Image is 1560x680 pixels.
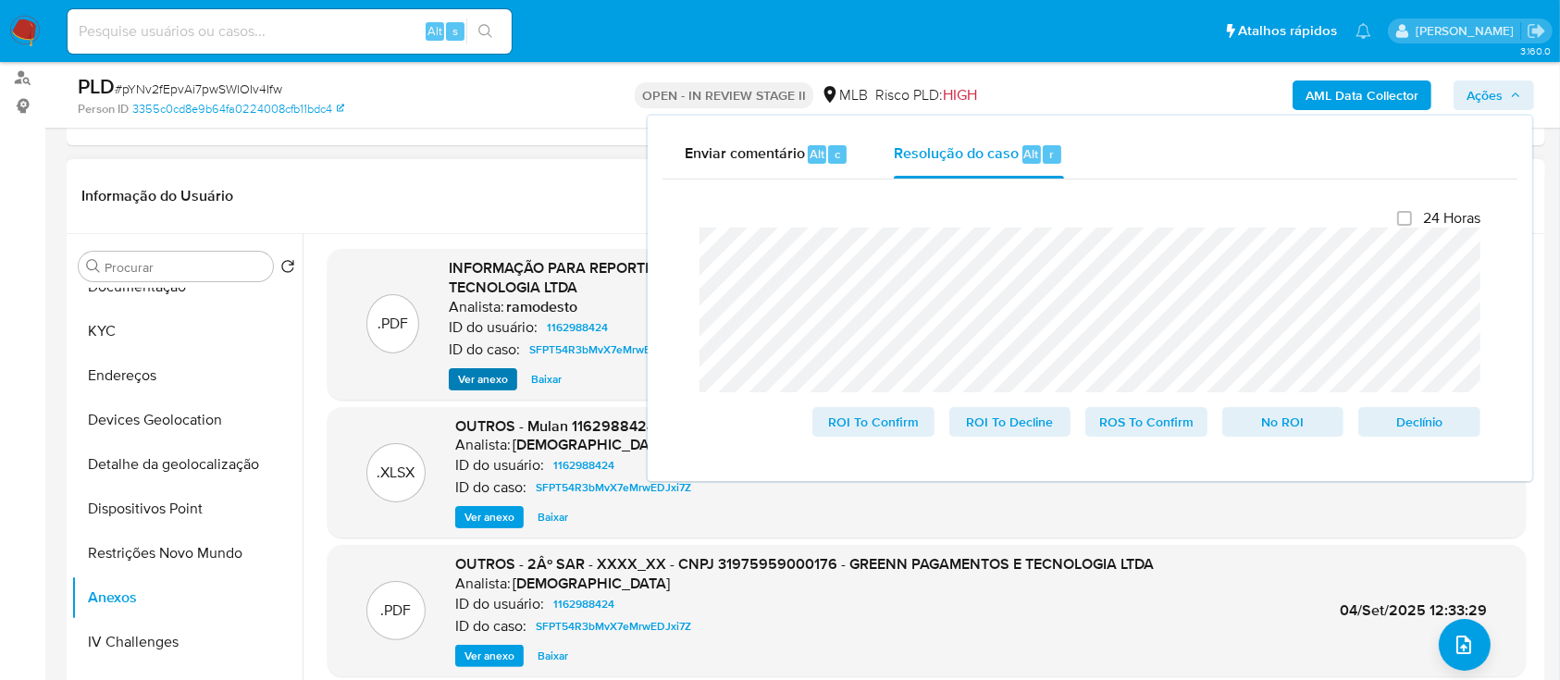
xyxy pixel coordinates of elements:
p: ID do caso: [455,478,526,497]
span: INFORMAÇÃO PARA REPORTE - COAF - 2Âº SAR - SFPT54R3bMvX7eMrwEDJxi7Z - CNPJ 31975959000176 - GREEN... [449,257,1347,299]
button: IV Challenges [71,620,303,664]
p: .PDF [378,314,408,334]
a: 1162988424 [546,593,622,615]
p: Analista: [455,575,511,593]
button: Declínio [1358,407,1480,437]
a: 1162988424 [546,454,622,476]
button: Ver anexo [455,645,524,667]
input: Pesquise usuários ou casos... [68,19,512,43]
p: OPEN - IN REVIEW STAGE II [635,82,813,108]
span: Baixar [531,370,562,389]
button: Ações [1454,80,1534,110]
a: Sair [1527,21,1546,41]
span: Enviar comentário [685,142,805,164]
button: search-icon [466,19,504,44]
input: Procurar [105,259,266,276]
span: SFPT54R3bMvX7eMrwEDJxi7Z [536,615,691,637]
button: Dispositivos Point [71,487,303,531]
button: Baixar [528,506,577,528]
input: 24 Horas [1397,211,1412,226]
button: ROS To Confirm [1085,407,1207,437]
p: .PDF [381,600,412,621]
a: SFPT54R3bMvX7eMrwEDJxi7Z [528,476,699,499]
a: SFPT54R3bMvX7eMrwEDJxi7Z [528,615,699,637]
span: Risco PLD: [875,85,977,105]
button: Procurar [86,259,101,274]
div: MLB [821,85,868,105]
span: ROI To Decline [962,409,1059,435]
button: Retornar ao pedido padrão [280,259,295,279]
span: 24 Horas [1423,209,1480,228]
span: 1162988424 [553,593,614,615]
button: Endereços [71,353,303,398]
button: Ver anexo [455,506,524,528]
button: Ver anexo [449,368,517,390]
span: 1162988424 [547,316,608,339]
button: Baixar [528,645,577,667]
h6: ramodesto [506,298,577,316]
p: Analista: [455,436,511,454]
p: ID do usuário: [455,456,544,475]
b: AML Data Collector [1306,80,1418,110]
span: SFPT54R3bMvX7eMrwEDJxi7Z [529,339,685,361]
span: Atalhos rápidos [1238,21,1337,41]
button: ROI To Decline [949,407,1071,437]
span: Resolução do caso [894,142,1019,164]
span: No ROI [1235,409,1331,435]
span: s [452,22,458,40]
p: .XLSX [378,463,415,483]
h6: [DEMOGRAPHIC_DATA] [513,575,670,593]
span: Baixar [538,508,568,526]
p: ID do usuário: [449,318,538,337]
span: SFPT54R3bMvX7eMrwEDJxi7Z [536,476,691,499]
span: OUTROS - 2Âº SAR - XXXX_XX - CNPJ 31975959000176 - GREENN PAGAMENTOS E TECNOLOGIA LTDA [455,553,1154,575]
button: No ROI [1222,407,1344,437]
p: ID do usuário: [455,595,544,613]
button: upload-file [1439,619,1491,671]
a: Notificações [1356,23,1371,39]
h6: [DEMOGRAPHIC_DATA] [513,436,670,454]
span: OUTROS - Mulan 1162988424_2025_08_28_12_05_10 [455,415,827,437]
button: ROI To Confirm [812,407,935,437]
a: 3355c0cd8e9b64fa0224008cfb11bdc4 [132,101,344,117]
a: 1162988424 [539,316,615,339]
button: Restrições Novo Mundo [71,531,303,575]
span: 3.160.0 [1520,43,1551,58]
span: Baixar [538,647,568,665]
span: HIGH [943,84,977,105]
span: # pYNv2fEpvAi7pwSWlOIv4Ifw [115,80,282,98]
span: 04/Set/2025 12:33:29 [1340,600,1487,621]
p: Analista: [449,298,504,316]
span: Alt [1024,145,1039,163]
b: PLD [78,71,115,101]
a: SFPT54R3bMvX7eMrwEDJxi7Z [522,339,692,361]
span: Ver anexo [458,370,508,389]
span: 1162988424 [553,454,614,476]
p: alessandra.barbosa@mercadopago.com [1416,22,1520,40]
p: ID do caso: [449,340,520,359]
span: r [1049,145,1054,163]
button: Anexos [71,575,303,620]
span: Ver anexo [464,508,514,526]
span: Alt [810,145,824,163]
p: ID do caso: [455,617,526,636]
button: KYC [71,309,303,353]
span: c [835,145,840,163]
button: Baixar [522,368,571,390]
span: Declínio [1371,409,1467,435]
button: Detalhe da geolocalização [71,442,303,487]
button: AML Data Collector [1293,80,1431,110]
button: Devices Geolocation [71,398,303,442]
h1: Informação do Usuário [81,187,233,205]
b: Person ID [78,101,129,117]
span: Ações [1467,80,1503,110]
span: Alt [427,22,442,40]
span: ROI To Confirm [825,409,922,435]
span: Ver anexo [464,647,514,665]
span: ROS To Confirm [1098,409,1195,435]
